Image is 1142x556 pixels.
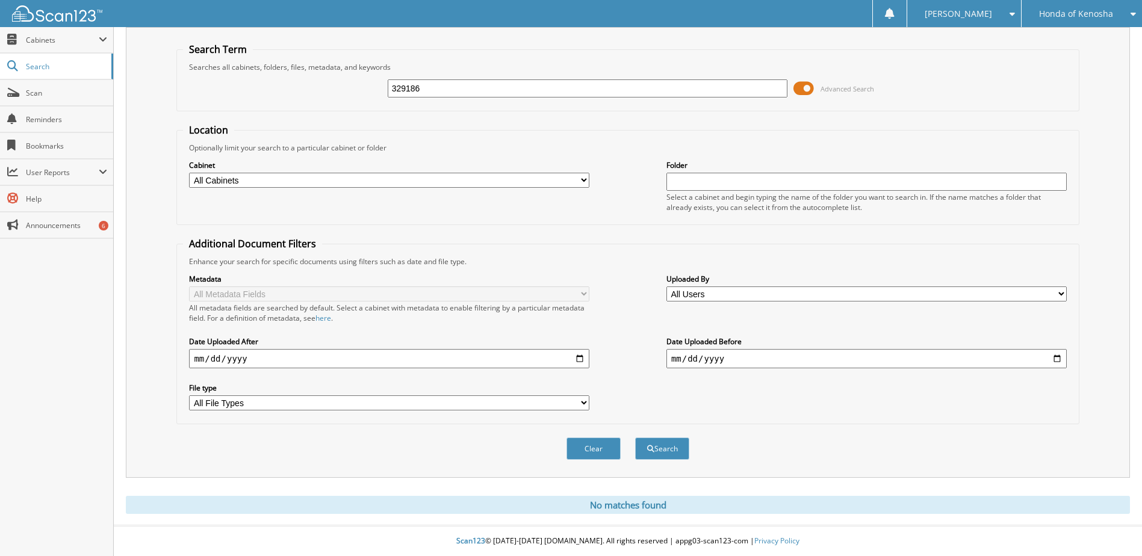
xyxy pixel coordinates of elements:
legend: Additional Document Filters [183,237,322,250]
span: Search [26,61,105,72]
span: User Reports [26,167,99,178]
span: Honda of Kenosha [1039,10,1113,17]
span: Bookmarks [26,141,107,151]
legend: Search Term [183,43,253,56]
input: end [666,349,1067,368]
div: © [DATE]-[DATE] [DOMAIN_NAME]. All rights reserved | appg03-scan123-com | [114,527,1142,556]
div: 6 [99,221,108,230]
span: [PERSON_NAME] [925,10,992,17]
div: Searches all cabinets, folders, files, metadata, and keywords [183,62,1072,72]
label: Date Uploaded Before [666,336,1067,347]
label: Folder [666,160,1067,170]
span: Cabinets [26,35,99,45]
div: Select a cabinet and begin typing the name of the folder you want to search in. If the name match... [666,192,1067,212]
label: Uploaded By [666,274,1067,284]
img: scan123-logo-white.svg [12,5,102,22]
div: All metadata fields are searched by default. Select a cabinet with metadata to enable filtering b... [189,303,589,323]
button: Search [635,437,689,460]
iframe: Chat Widget [1082,498,1142,556]
label: Cabinet [189,160,589,170]
span: Reminders [26,114,107,125]
a: Privacy Policy [754,536,799,546]
span: Advanced Search [821,84,874,93]
div: Optionally limit your search to a particular cabinet or folder [183,143,1072,153]
input: start [189,349,589,368]
label: Date Uploaded After [189,336,589,347]
legend: Location [183,123,234,137]
label: File type [189,383,589,393]
span: Scan [26,88,107,98]
span: Scan123 [456,536,485,546]
a: here [315,313,331,323]
div: Enhance your search for specific documents using filters such as date and file type. [183,256,1072,267]
div: No matches found [126,496,1130,514]
button: Clear [566,437,621,460]
span: Help [26,194,107,204]
span: Announcements [26,220,107,230]
label: Metadata [189,274,589,284]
